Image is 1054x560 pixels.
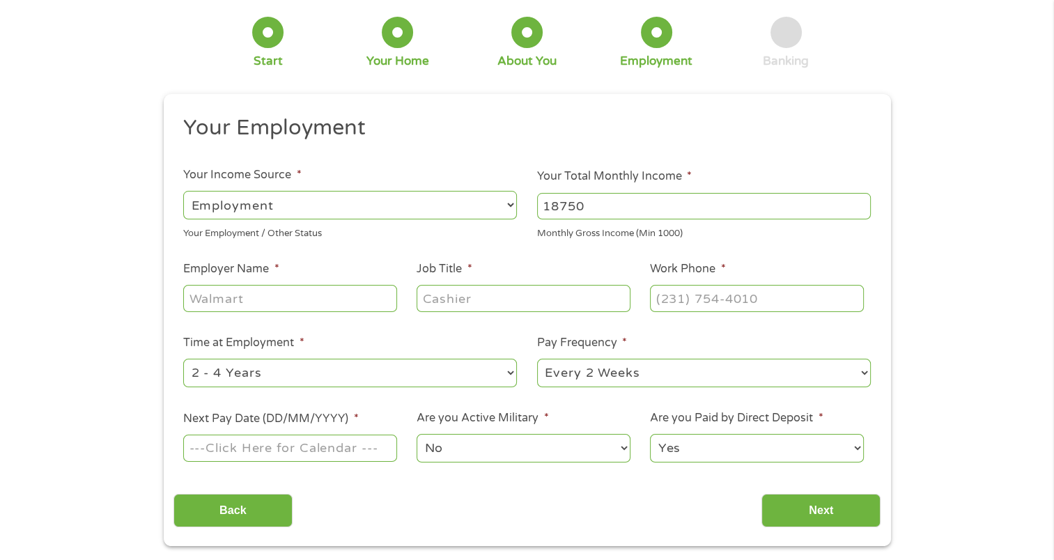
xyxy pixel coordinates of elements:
label: Pay Frequency [537,336,627,350]
label: Next Pay Date (DD/MM/YYYY) [183,412,358,426]
div: Your Employment / Other Status [183,222,517,241]
h2: Your Employment [183,114,860,142]
label: Are you Active Military [417,411,548,426]
label: Time at Employment [183,336,304,350]
div: Start [254,54,283,69]
input: Next [761,494,881,528]
label: Your Total Monthly Income [537,169,692,184]
input: (231) 754-4010 [650,285,863,311]
input: Cashier [417,285,630,311]
input: Walmart [183,285,396,311]
input: Back [173,494,293,528]
div: Your Home [366,54,429,69]
div: Monthly Gross Income (Min 1000) [537,222,871,241]
div: Employment [620,54,692,69]
input: ---Click Here for Calendar --- [183,435,396,461]
label: Job Title [417,262,472,277]
label: Employer Name [183,262,279,277]
label: Are you Paid by Direct Deposit [650,411,823,426]
label: Your Income Source [183,168,301,182]
div: Banking [763,54,809,69]
div: About You [497,54,557,69]
label: Work Phone [650,262,725,277]
input: 1800 [537,193,871,219]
